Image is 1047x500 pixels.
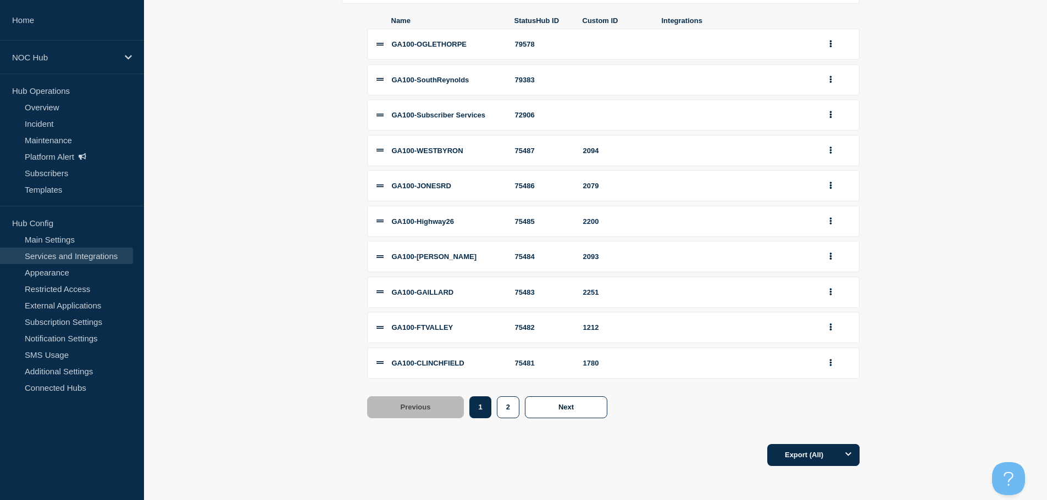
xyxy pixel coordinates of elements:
span: Next [558,403,574,411]
div: 2094 [583,147,649,155]
p: NOC Hub [12,53,118,62]
span: Previous [401,403,431,411]
span: GA100-OGLETHORPE [392,40,467,48]
button: Options [838,444,860,466]
button: group actions [824,319,838,336]
span: GA100-CLINCHFIELD [392,359,464,367]
button: group actions [824,177,838,194]
span: StatusHub ID [514,16,569,25]
div: 72906 [515,111,570,119]
button: group actions [824,71,838,88]
div: 75481 [515,359,570,367]
iframe: Help Scout Beacon - Open [992,462,1025,495]
span: GA100-SouthReynolds [392,76,469,84]
button: 1 [469,396,491,418]
div: 75482 [515,323,570,332]
button: group actions [824,213,838,230]
button: group actions [824,248,838,265]
span: GA100-WESTBYRON [392,147,463,155]
button: group actions [824,355,838,372]
div: 75484 [515,252,570,261]
div: 2251 [583,288,649,296]
div: 75487 [515,147,570,155]
button: 2 [497,396,519,418]
div: 79383 [515,76,570,84]
button: group actions [824,142,838,159]
button: Previous [367,396,464,418]
div: 79578 [515,40,570,48]
button: Next [525,396,607,418]
span: GA100-GAILLARD [392,288,454,296]
button: Export (All) [767,444,860,466]
span: GA100-JONESRD [392,182,451,190]
span: GA100-Subscriber Services [392,111,486,119]
span: GA100-Highway26 [392,217,454,226]
span: Integrations [662,16,811,25]
div: 1780 [583,359,649,367]
div: 2079 [583,182,649,190]
div: 75485 [515,217,570,226]
button: group actions [824,106,838,123]
button: group actions [824,36,838,53]
span: GA100-[PERSON_NAME] [392,252,477,261]
div: 2200 [583,217,649,226]
div: 75486 [515,182,570,190]
div: 2093 [583,252,649,261]
span: Custom ID [583,16,649,25]
div: 75483 [515,288,570,296]
div: 1212 [583,323,649,332]
span: GA100-FTVALLEY [392,323,453,332]
button: group actions [824,284,838,301]
span: Name [391,16,501,25]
